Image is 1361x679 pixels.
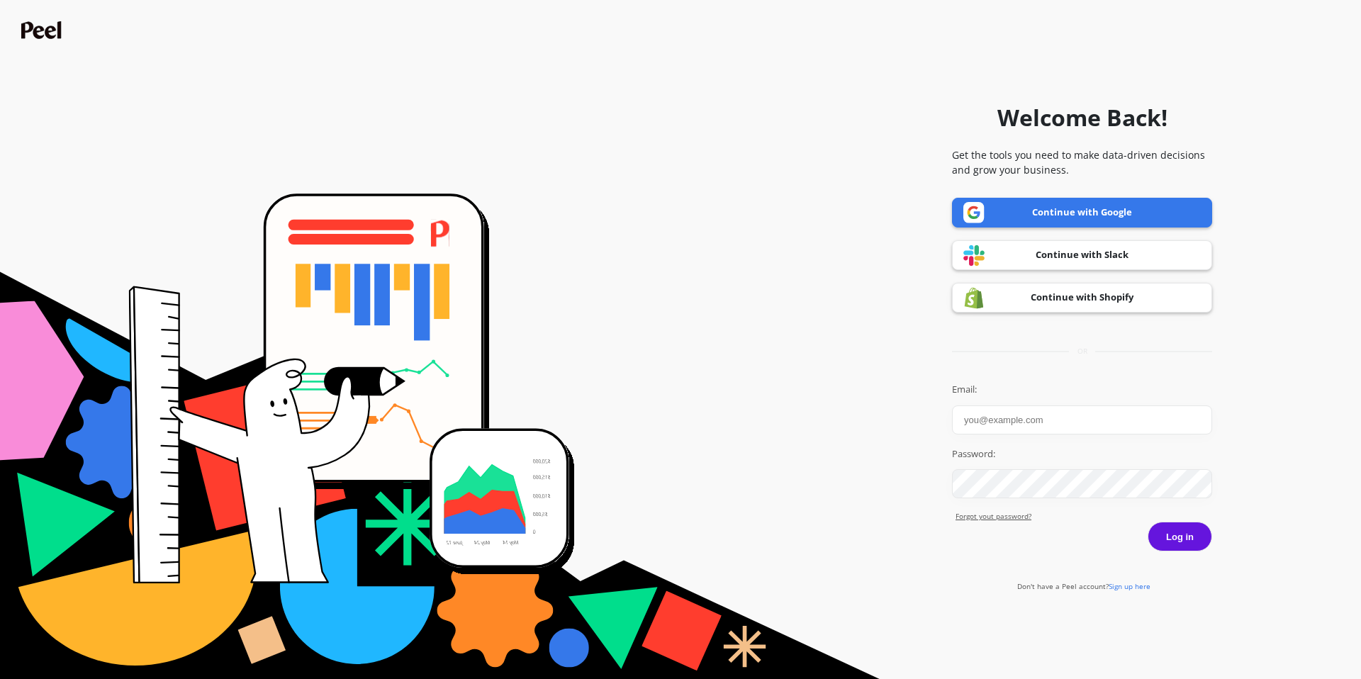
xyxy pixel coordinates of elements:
[952,283,1212,313] a: Continue with Shopify
[963,287,985,309] img: Shopify logo
[952,198,1212,228] a: Continue with Google
[1109,581,1150,591] span: Sign up here
[952,383,1212,397] label: Email:
[952,346,1212,357] div: or
[21,21,65,39] img: Peel
[1148,522,1212,551] button: Log in
[963,245,985,266] img: Slack logo
[1017,581,1150,591] a: Don't have a Peel account?Sign up here
[952,405,1212,434] input: you@example.com
[963,202,985,223] img: Google logo
[956,511,1212,522] a: Forgot yout password?
[997,101,1167,135] h1: Welcome Back!
[952,240,1212,270] a: Continue with Slack
[952,447,1212,461] label: Password:
[952,147,1212,177] p: Get the tools you need to make data-driven decisions and grow your business.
